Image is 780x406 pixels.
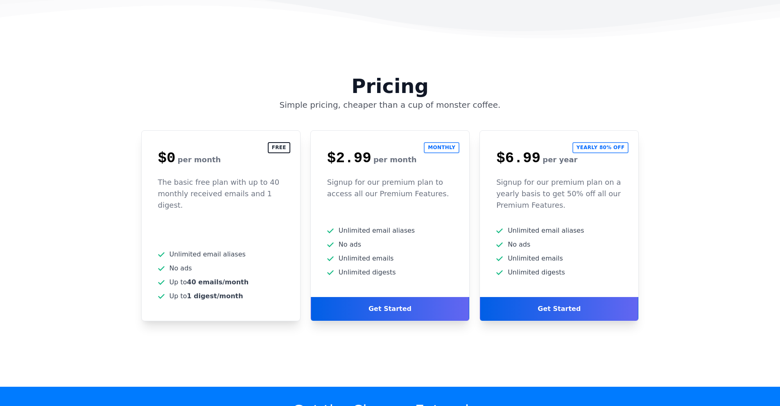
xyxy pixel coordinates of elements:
[170,249,246,259] span: Unlimited email aliases
[339,268,396,277] span: Unlimited digests
[508,268,565,277] span: Unlimited digests
[327,150,371,167] span: $2.99
[424,142,459,153] h2: Monthly
[158,177,284,211] p: The basic free plan with up to 40 monthly received emails and 1 digest.
[158,150,176,167] span: $0
[496,150,540,167] span: $6.99
[170,291,243,301] span: Up to
[339,240,361,249] span: No ads
[508,240,530,249] span: No ads
[136,57,644,96] h2: Pricing
[187,292,243,300] b: 1 digest/month
[268,142,290,153] h2: Free
[508,254,563,263] span: Unlimited emails
[187,278,249,286] b: 40 emails/month
[339,226,415,236] span: Unlimited email aliases
[311,297,469,321] div: Get Started
[496,177,622,211] p: Signup for our premium plan on a yearly basis to get 50% off all our Premium Features.
[508,226,584,236] span: Unlimited email aliases
[543,155,577,164] span: per year
[373,155,417,164] span: per month
[480,297,638,321] div: Get Started
[170,277,249,287] span: Up to
[178,155,221,164] span: per month
[170,263,192,273] span: No ads
[327,177,453,200] p: Signup for our premium plan to access all our Premium Features.
[572,142,629,153] h2: Yearly 80% off
[136,99,644,111] p: Simple pricing, cheaper than a cup of monster coffee.
[339,254,394,263] span: Unlimited emails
